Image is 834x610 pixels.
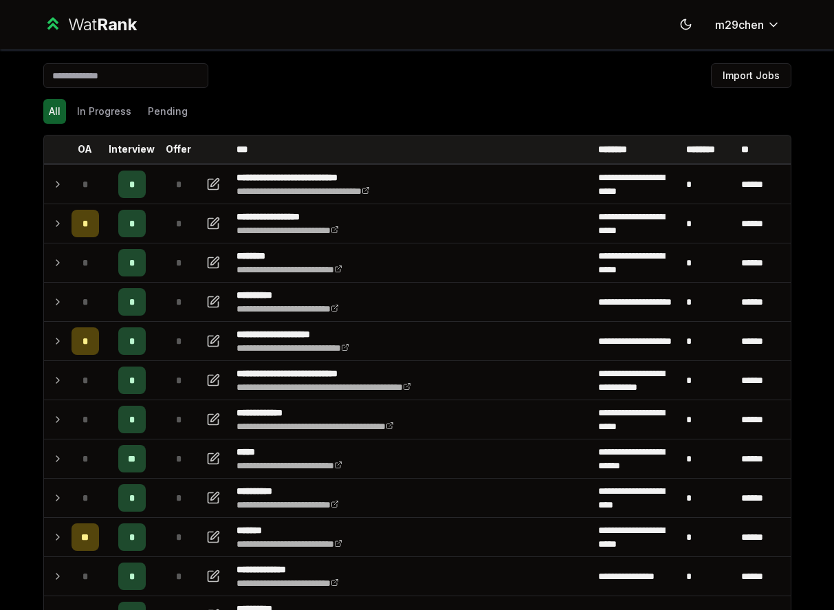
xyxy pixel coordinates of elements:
[43,14,138,36] a: WatRank
[704,12,791,37] button: m29chen
[43,99,66,124] button: All
[715,17,764,33] span: m29chen
[109,142,155,156] p: Interview
[711,63,791,88] button: Import Jobs
[142,99,193,124] button: Pending
[68,14,137,36] div: Wat
[78,142,92,156] p: OA
[166,142,191,156] p: Offer
[97,14,137,34] span: Rank
[72,99,137,124] button: In Progress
